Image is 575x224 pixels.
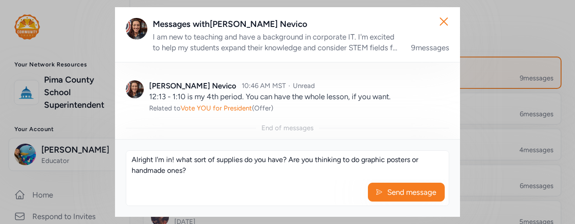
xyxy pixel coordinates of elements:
[153,31,400,53] div: I am new to teaching and have a background in corporate IT. I'm excited to help my students expan...
[149,80,236,91] div: [PERSON_NAME] Nevico
[181,104,252,112] span: Vote YOU for President
[288,82,290,90] span: ·
[261,123,314,132] div: End of messages
[242,82,286,90] span: 10:46 AM MST
[149,104,273,112] span: Related to (Offer)
[411,42,449,53] div: 9 messages
[368,183,445,202] button: Send message
[293,82,315,90] span: Unread
[126,151,449,180] textarea: Alright I'm in! what sort of supplies do you have? Are you thinking to do graphic posters or hand...
[149,91,449,102] p: 12:13 - 1:10 is my 4th period. You can have the whole lesson, if you want.
[386,187,437,198] span: Send message
[126,80,144,98] img: Avatar
[126,18,147,40] img: Avatar
[153,18,449,31] div: Messages with [PERSON_NAME] Nevico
